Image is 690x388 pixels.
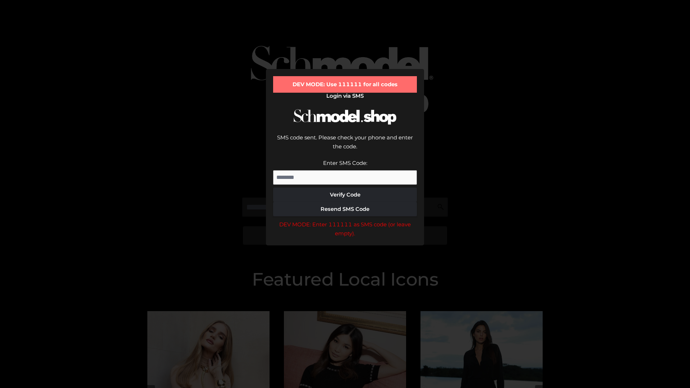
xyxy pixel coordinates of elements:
[273,133,417,158] div: SMS code sent. Please check your phone and enter the code.
[273,93,417,99] h2: Login via SMS
[323,160,367,166] label: Enter SMS Code:
[273,76,417,93] div: DEV MODE: Use 111111 for all codes
[291,103,399,131] img: Schmodel Logo
[273,220,417,238] div: DEV MODE: Enter 111111 as SMS code (or leave empty).
[273,202,417,216] button: Resend SMS Code
[273,188,417,202] button: Verify Code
